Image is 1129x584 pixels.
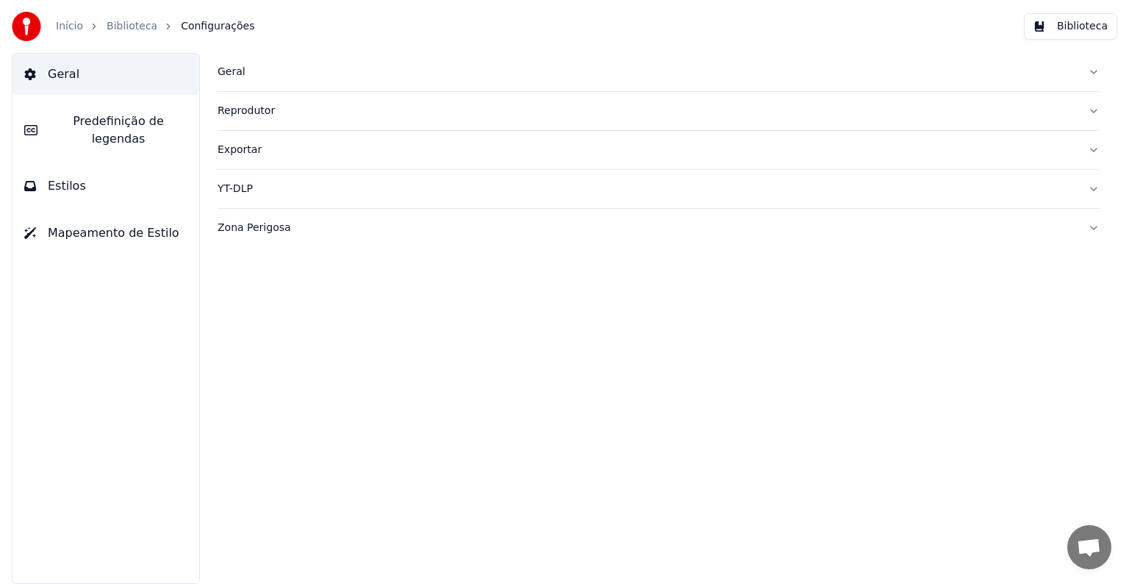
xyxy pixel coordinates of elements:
[1024,13,1117,40] button: Biblioteca
[12,101,199,160] button: Predefinição de legendas
[1067,525,1111,569] div: Bate-papo aberto
[181,19,254,34] span: Configurações
[48,65,79,83] span: Geral
[218,92,1100,130] button: Reprodutor
[218,131,1100,169] button: Exportar
[218,104,1076,118] div: Reprodutor
[12,12,41,41] img: youka
[218,53,1100,91] button: Geral
[12,165,199,207] button: Estilos
[56,19,83,34] a: Início
[48,177,86,195] span: Estilos
[12,54,199,95] button: Geral
[218,209,1100,247] button: Zona Perigosa
[12,213,199,254] button: Mapeamento de Estilo
[218,182,1076,196] div: YT-DLP
[218,143,1076,157] div: Exportar
[107,19,157,34] a: Biblioteca
[218,221,1076,235] div: Zona Perigosa
[218,170,1100,208] button: YT-DLP
[218,65,1076,79] div: Geral
[48,224,179,242] span: Mapeamento de Estilo
[49,113,187,148] span: Predefinição de legendas
[56,19,254,34] nav: breadcrumb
